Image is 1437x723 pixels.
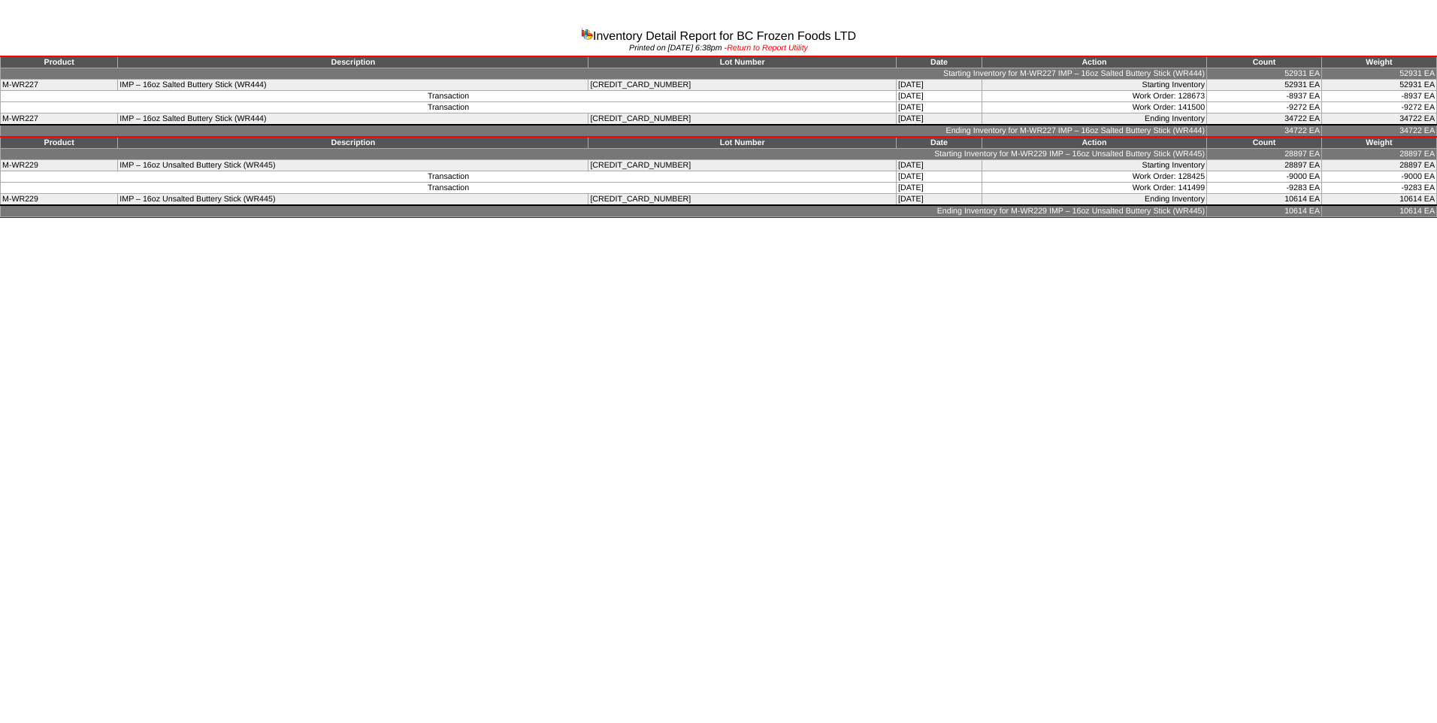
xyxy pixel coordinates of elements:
[1322,205,1437,217] td: 10614 EA
[1,160,118,171] td: M-WR229
[897,56,982,68] td: Date
[982,194,1206,206] td: Ending Inventory
[1322,125,1437,137] td: 34722 EA
[1,68,1207,80] td: Starting Inventory for M-WR227 IMP – 16oz Salted Buttery Stick (WR444)
[1207,125,1322,137] td: 34722 EA
[1207,113,1322,126] td: 34722 EA
[1207,205,1322,217] td: 10614 EA
[1207,68,1322,80] td: 52931 EA
[1322,160,1437,171] td: 28897 EA
[1207,171,1322,183] td: -9000 EA
[1207,80,1322,91] td: 52931 EA
[1322,56,1437,68] td: Weight
[727,44,808,53] a: Return to Report Utility
[982,160,1206,171] td: Starting Inventory
[1207,194,1322,206] td: 10614 EA
[1,125,1207,137] td: Ending Inventory for M-WR227 IMP – 16oz Salted Buttery Stick (WR444)
[1207,183,1322,194] td: -9283 EA
[1,80,118,91] td: M-WR227
[1207,149,1322,160] td: 28897 EA
[897,171,982,183] td: [DATE]
[897,160,982,171] td: [DATE]
[118,80,588,91] td: IMP – 16oz Salted Buttery Stick (WR444)
[982,183,1206,194] td: Work Order: 141499
[1,91,897,102] td: Transaction
[982,171,1206,183] td: Work Order: 128425
[588,137,897,149] td: Lot Number
[897,194,982,206] td: [DATE]
[588,80,897,91] td: [CREDIT_CARD_NUMBER]
[1207,56,1322,68] td: Count
[1207,102,1322,113] td: -9272 EA
[897,183,982,194] td: [DATE]
[1322,80,1437,91] td: 52931 EA
[1,102,897,113] td: Transaction
[1207,91,1322,102] td: -8937 EA
[588,113,897,126] td: [CREDIT_CARD_NUMBER]
[982,56,1206,68] td: Action
[1322,194,1437,206] td: 10614 EA
[1,113,118,126] td: M-WR227
[1322,68,1437,80] td: 52931 EA
[1322,149,1437,160] td: 28897 EA
[982,102,1206,113] td: Work Order: 141500
[1,183,897,194] td: Transaction
[982,113,1206,126] td: Ending Inventory
[1322,113,1437,126] td: 34722 EA
[581,28,593,40] img: graph.gif
[1322,102,1437,113] td: -9272 EA
[588,194,897,206] td: [CREDIT_CARD_NUMBER]
[1,56,118,68] td: Product
[118,194,588,206] td: IMP – 16oz Unsalted Buttery Stick (WR445)
[1322,91,1437,102] td: -8937 EA
[897,102,982,113] td: [DATE]
[588,160,897,171] td: [CREDIT_CARD_NUMBER]
[897,80,982,91] td: [DATE]
[897,113,982,126] td: [DATE]
[118,56,588,68] td: Description
[118,137,588,149] td: Description
[1322,137,1437,149] td: Weight
[118,160,588,171] td: IMP – 16oz Unsalted Buttery Stick (WR445)
[1,194,118,206] td: M-WR229
[897,91,982,102] td: [DATE]
[1,137,118,149] td: Product
[1322,183,1437,194] td: -9283 EA
[588,56,897,68] td: Lot Number
[1,205,1207,217] td: Ending Inventory for M-WR229 IMP – 16oz Unsalted Buttery Stick (WR445)
[982,91,1206,102] td: Work Order: 128673
[1,171,897,183] td: Transaction
[1322,171,1437,183] td: -9000 EA
[897,137,982,149] td: Date
[1207,160,1322,171] td: 28897 EA
[982,137,1206,149] td: Action
[1,149,1207,160] td: Starting Inventory for M-WR229 IMP – 16oz Unsalted Buttery Stick (WR445)
[118,113,588,126] td: IMP – 16oz Salted Buttery Stick (WR444)
[1207,137,1322,149] td: Count
[982,80,1206,91] td: Starting Inventory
